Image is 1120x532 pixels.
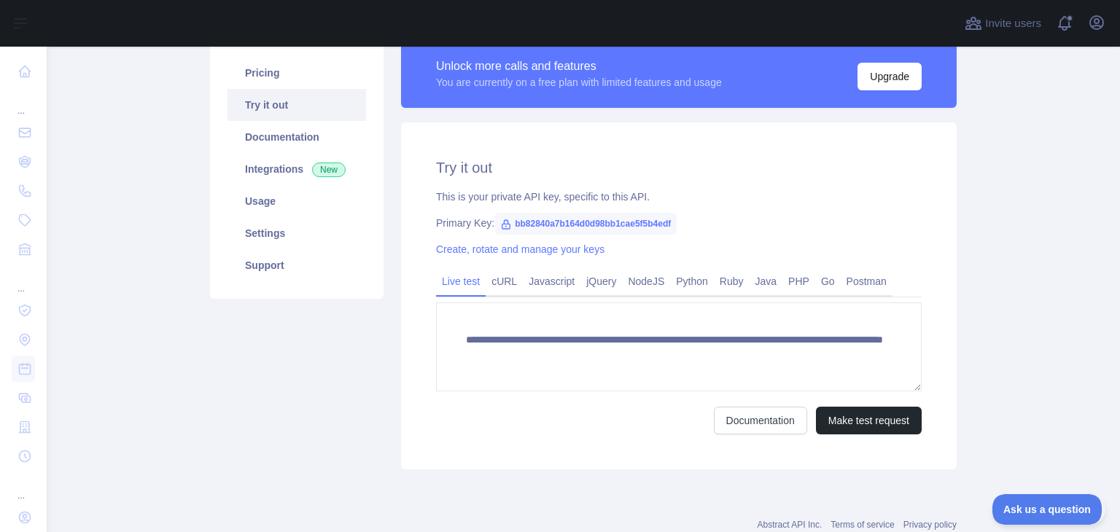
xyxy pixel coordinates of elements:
[622,270,670,293] a: NodeJS
[714,270,750,293] a: Ruby
[750,270,783,293] a: Java
[227,249,366,281] a: Support
[227,121,366,153] a: Documentation
[841,270,892,293] a: Postman
[227,89,366,121] a: Try it out
[962,12,1044,35] button: Invite users
[227,185,366,217] a: Usage
[436,270,486,293] a: Live test
[12,265,35,294] div: ...
[486,270,523,293] a: cURL
[758,520,822,530] a: Abstract API Inc.
[12,472,35,501] div: ...
[227,153,366,185] a: Integrations New
[523,270,580,293] a: Javascript
[436,157,922,178] h2: Try it out
[782,270,815,293] a: PHP
[816,407,922,434] button: Make test request
[670,270,714,293] a: Python
[436,216,922,230] div: Primary Key:
[227,217,366,249] a: Settings
[12,87,35,117] div: ...
[992,494,1105,525] iframe: Toggle Customer Support
[436,75,722,90] div: You are currently on a free plan with limited features and usage
[436,58,722,75] div: Unlock more calls and features
[436,243,604,255] a: Create, rotate and manage your keys
[436,189,922,204] div: This is your private API key, specific to this API.
[227,57,366,89] a: Pricing
[831,520,894,530] a: Terms of service
[815,270,841,293] a: Go
[714,407,807,434] a: Documentation
[857,63,922,90] button: Upgrade
[312,163,346,177] span: New
[494,213,677,235] span: bb82840a7b164d0d98bb1cae5f5b4edf
[580,270,622,293] a: jQuery
[985,15,1041,32] span: Invite users
[903,520,957,530] a: Privacy policy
